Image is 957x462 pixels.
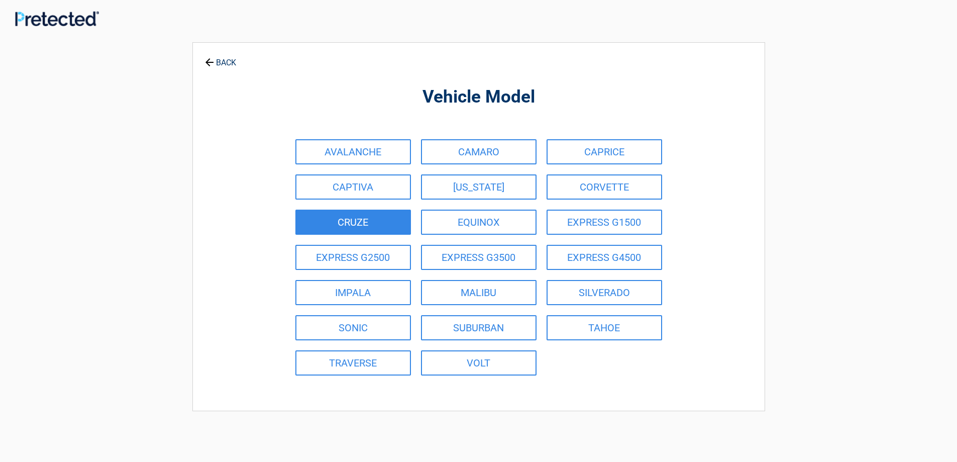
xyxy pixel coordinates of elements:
a: IMPALA [295,280,411,305]
h2: Vehicle Model [248,85,709,109]
a: CAMARO [421,139,537,164]
a: AVALANCHE [295,139,411,164]
a: EXPRESS G3500 [421,245,537,270]
a: SILVERADO [547,280,662,305]
img: Main Logo [15,11,99,26]
a: MALIBU [421,280,537,305]
a: SUBURBAN [421,315,537,340]
a: TAHOE [547,315,662,340]
a: CAPTIVA [295,174,411,200]
a: EXPRESS G2500 [295,245,411,270]
a: CRUZE [295,210,411,235]
a: BACK [203,49,238,67]
a: VOLT [421,350,537,376]
a: EXPRESS G4500 [547,245,662,270]
a: [US_STATE] [421,174,537,200]
a: CAPRICE [547,139,662,164]
a: TRAVERSE [295,350,411,376]
a: EXPRESS G1500 [547,210,662,235]
a: EQUINOX [421,210,537,235]
a: SONIC [295,315,411,340]
a: CORVETTE [547,174,662,200]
